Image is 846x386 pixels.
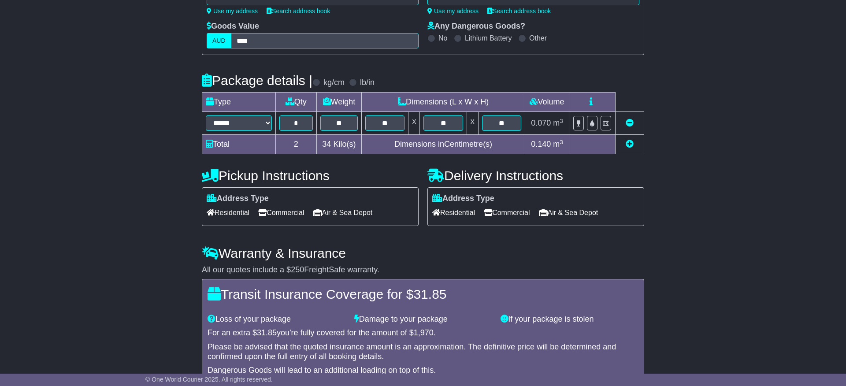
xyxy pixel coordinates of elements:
span: 0.070 [531,119,551,127]
label: No [438,34,447,42]
h4: Transit Insurance Coverage for $ [208,287,638,301]
td: 2 [276,135,317,154]
label: lb/in [360,78,375,88]
span: 34 [322,140,331,148]
label: Address Type [207,194,269,204]
td: Total [202,135,276,154]
div: For an extra $ you're fully covered for the amount of $ . [208,328,638,338]
label: Address Type [432,194,494,204]
sup: 3 [560,118,563,124]
a: Add new item [626,140,634,148]
a: Search address book [487,7,551,15]
h4: Warranty & Insurance [202,246,644,260]
td: Dimensions in Centimetre(s) [362,135,525,154]
a: Use my address [427,7,479,15]
div: If your package is stolen [496,315,643,324]
span: 31.85 [413,287,446,301]
a: Search address book [267,7,330,15]
span: 31.85 [257,328,277,337]
sup: 3 [560,139,563,145]
div: Please be advised that the quoted insurance amount is an approximation. The definitive price will... [208,342,638,361]
label: Other [529,34,547,42]
div: All our quotes include a $ FreightSafe warranty. [202,265,644,275]
div: Damage to your package [350,315,497,324]
h4: Pickup Instructions [202,168,419,183]
label: Lithium Battery [465,34,512,42]
span: m [553,119,563,127]
h4: Delivery Instructions [427,168,644,183]
label: Goods Value [207,22,259,31]
span: Residential [432,206,475,219]
td: x [408,112,420,135]
div: Dangerous Goods will lead to an additional loading on top of this. [208,366,638,375]
td: Kilo(s) [316,135,362,154]
td: Qty [276,93,317,112]
span: 1,970 [414,328,434,337]
span: Air & Sea Depot [313,206,373,219]
span: 0.140 [531,140,551,148]
td: Weight [316,93,362,112]
a: Use my address [207,7,258,15]
div: Loss of your package [203,315,350,324]
h4: Package details | [202,73,312,88]
span: 250 [291,265,304,274]
a: Remove this item [626,119,634,127]
span: Air & Sea Depot [539,206,598,219]
td: Type [202,93,276,112]
span: Commercial [258,206,304,219]
span: © One World Courier 2025. All rights reserved. [145,376,273,383]
label: Any Dangerous Goods? [427,22,525,31]
label: AUD [207,33,231,48]
td: x [467,112,478,135]
td: Dimensions (L x W x H) [362,93,525,112]
label: kg/cm [323,78,345,88]
span: m [553,140,563,148]
td: Volume [525,93,569,112]
span: Residential [207,206,249,219]
span: Commercial [484,206,530,219]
